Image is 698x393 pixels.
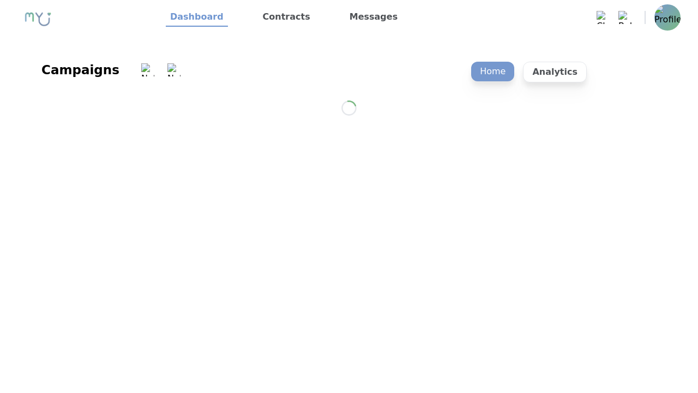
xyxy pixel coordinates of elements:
[258,8,315,27] a: Contracts
[618,11,631,24] img: Bell
[41,61,119,79] div: Campaigns
[345,8,402,27] a: Messages
[141,63,154,76] img: Notification
[167,63,180,76] img: Notification
[654,4,681,31] img: Profile
[523,62,587,82] p: Analytics
[166,8,228,27] a: Dashboard
[471,62,514,81] p: Home
[597,11,610,24] img: Chat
